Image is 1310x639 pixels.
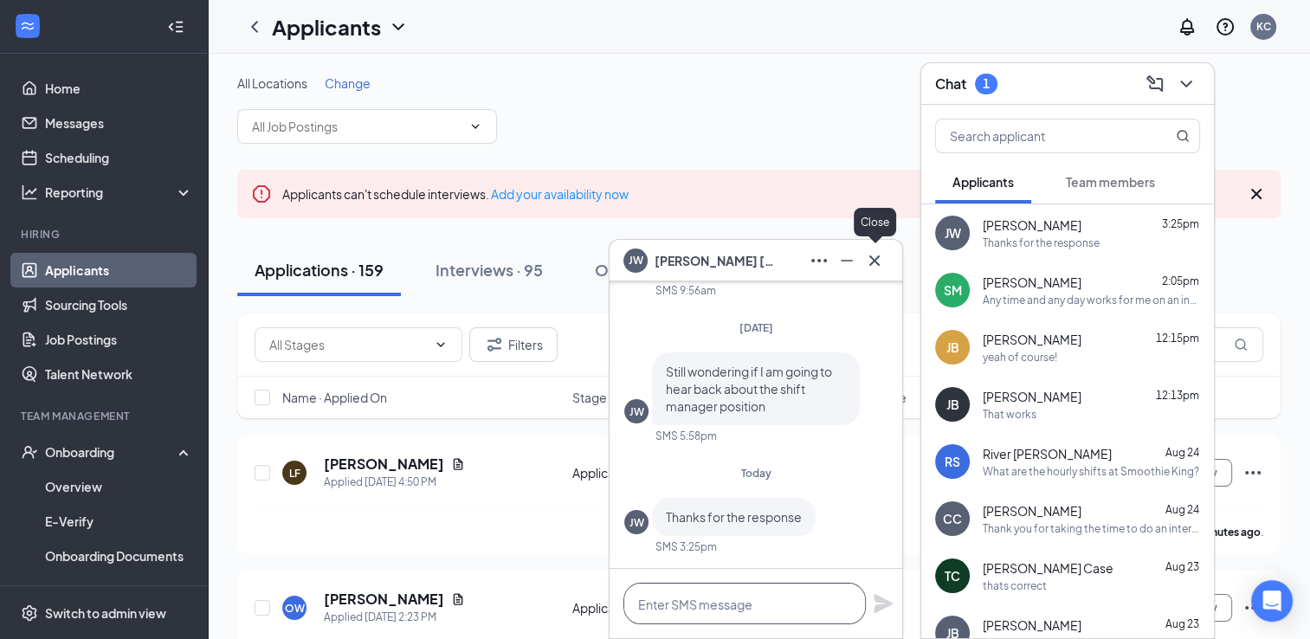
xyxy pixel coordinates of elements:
a: Home [45,71,193,106]
span: [PERSON_NAME] [983,502,1081,520]
div: LF [289,466,300,481]
div: Team Management [21,409,190,423]
div: 1 [983,76,990,91]
svg: Error [251,184,272,204]
svg: Document [451,592,465,606]
span: Name · Applied On [282,389,387,406]
svg: ChevronDown [388,16,409,37]
a: Job Postings [45,322,193,357]
span: [PERSON_NAME] [983,216,1081,234]
svg: Cross [1246,184,1267,204]
span: River [PERSON_NAME] [983,445,1112,462]
div: Open Intercom Messenger [1251,580,1293,622]
a: ChevronLeft [244,16,265,37]
span: Today [741,467,771,480]
svg: Settings [21,604,38,622]
div: Reporting [45,184,194,201]
div: Application [572,599,712,616]
div: Onboarding [45,443,178,461]
span: Stage [572,389,607,406]
span: [DATE] [739,321,773,334]
div: What are the hourly shifts at Smoothie King? [983,464,1199,479]
div: Hiring [21,227,190,242]
div: SMS 9:56am [655,283,716,298]
a: Applicants [45,253,193,287]
span: Aug 23 [1165,560,1199,573]
div: JB [946,339,959,356]
span: 3:25pm [1162,217,1199,230]
div: Any time and any day works for me on an interview not just [DATE] and [DATE] [983,293,1200,307]
button: Plane [873,593,894,614]
svg: Filter [484,334,505,355]
svg: MagnifyingGlass [1176,129,1190,143]
svg: ChevronDown [468,119,482,133]
div: JW [945,224,961,242]
div: thats correct [983,578,1047,593]
svg: Ellipses [1242,462,1263,483]
div: CC [943,510,962,527]
div: That works [983,407,1036,422]
span: Change [325,75,371,91]
div: Close [854,208,896,236]
span: [PERSON_NAME] [983,331,1081,348]
h5: [PERSON_NAME] [324,455,444,474]
svg: ChevronDown [1176,74,1197,94]
div: RS [945,453,960,470]
a: Scheduling [45,140,193,175]
div: SM [944,281,962,299]
div: Applications · 159 [255,259,384,281]
a: Sourcing Tools [45,287,193,322]
span: [PERSON_NAME] [PERSON_NAME] [655,251,776,270]
div: Application [572,464,712,481]
a: Overview [45,469,193,504]
div: JW [629,404,644,419]
button: Ellipses [805,247,833,274]
span: Aug 24 [1165,446,1199,459]
span: 12:13pm [1156,389,1199,402]
a: Messages [45,106,193,140]
svg: ComposeMessage [1145,74,1165,94]
span: [PERSON_NAME] [983,616,1081,634]
span: [PERSON_NAME] [983,274,1081,291]
span: Still wondering if I am going to hear back about the shift manager position [666,364,832,414]
div: JW [629,515,644,530]
div: Interviews · 95 [436,259,543,281]
span: 12:15pm [1156,332,1199,345]
input: All Stages [269,335,427,354]
svg: Cross [864,250,885,271]
svg: QuestionInfo [1215,16,1236,37]
div: OW [285,601,305,616]
span: Aug 24 [1165,503,1199,516]
input: Search applicant [936,119,1141,152]
svg: WorkstreamLogo [19,17,36,35]
div: Applied [DATE] 2:23 PM [324,609,465,626]
a: E-Verify [45,504,193,539]
div: Thank you for taking the time to do an interview with me! [983,521,1200,536]
span: Team members [1066,174,1155,190]
svg: Notifications [1177,16,1197,37]
div: KC [1256,19,1271,34]
span: Aug 23 [1165,617,1199,630]
input: All Job Postings [252,117,461,136]
svg: Minimize [836,250,857,271]
div: SMS 5:58pm [655,429,717,443]
span: 2:05pm [1162,274,1199,287]
span: [PERSON_NAME] Case [983,559,1113,577]
svg: Document [451,457,465,471]
div: SMS 3:25pm [655,539,717,554]
svg: MagnifyingGlass [1234,338,1248,352]
h1: Applicants [272,12,381,42]
a: Add your availability now [491,186,629,202]
button: ChevronDown [1172,70,1200,98]
a: Talent Network [45,357,193,391]
a: Activity log [45,573,193,608]
div: Switch to admin view [45,604,166,622]
div: Thanks for the response [983,236,1100,250]
span: Thanks for the response [666,509,802,525]
button: Filter Filters [469,327,558,362]
h3: Chat [935,74,966,94]
span: [PERSON_NAME] [983,388,1081,405]
svg: UserCheck [21,443,38,461]
div: JB [946,396,959,413]
svg: Analysis [21,184,38,201]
